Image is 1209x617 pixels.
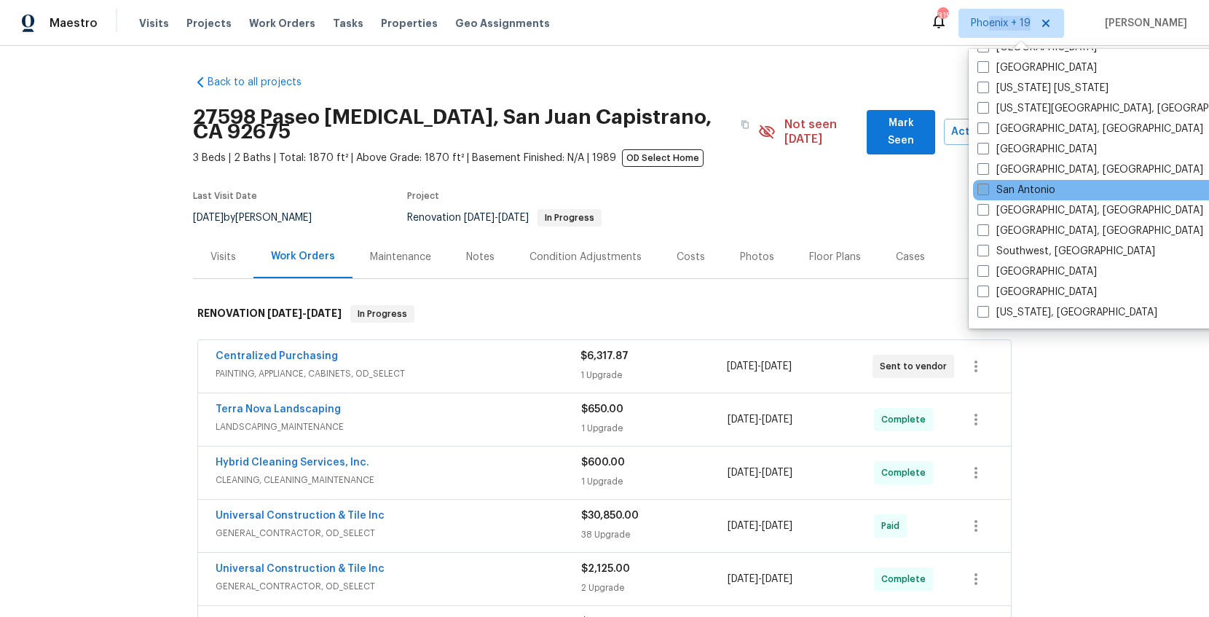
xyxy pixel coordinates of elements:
span: Sent to vendor [880,359,953,374]
div: 315 [937,9,948,23]
span: Renovation [407,213,602,223]
span: - [728,519,792,533]
span: Maestro [50,16,98,31]
span: Actions [956,123,1004,141]
div: 2 Upgrade [581,581,728,595]
a: Universal Construction & Tile Inc [216,564,385,574]
span: - [727,359,792,374]
div: RENOVATION [DATE]-[DATE]In Progress [193,291,1016,337]
span: Work Orders [249,16,315,31]
a: Back to all projects [193,75,333,90]
span: Visits [139,16,169,31]
div: by [PERSON_NAME] [193,209,329,227]
label: [GEOGRAPHIC_DATA] [977,142,1097,157]
span: [DATE] [267,308,302,318]
span: [DATE] [761,361,792,372]
span: GENERAL_CONTRACTOR, OD_SELECT [216,579,581,594]
label: [GEOGRAPHIC_DATA], [GEOGRAPHIC_DATA] [977,162,1203,177]
label: [GEOGRAPHIC_DATA], [GEOGRAPHIC_DATA] [977,203,1203,218]
span: OD Select Home [622,149,704,167]
span: [DATE] [762,574,792,584]
div: Floor Plans [809,250,861,264]
div: Condition Adjustments [529,250,642,264]
span: Tasks [333,18,363,28]
h6: RENOVATION [197,305,342,323]
label: [US_STATE] [US_STATE] [977,81,1108,95]
span: $650.00 [581,404,623,414]
span: Phoenix + 19 [971,16,1031,31]
span: [DATE] [727,361,757,372]
span: [PERSON_NAME] [1099,16,1187,31]
label: [GEOGRAPHIC_DATA], [GEOGRAPHIC_DATA] [977,122,1203,136]
span: PAINTING, APPLIANCE, CABINETS, OD_SELECT [216,366,580,381]
span: [DATE] [728,574,758,584]
div: 1 Upgrade [581,421,728,436]
div: 1 Upgrade [580,368,726,382]
span: [DATE] [307,308,342,318]
button: Copy Address [732,111,758,138]
span: - [728,572,792,586]
span: 3 Beds | 2 Baths | Total: 1870 ft² | Above Grade: 1870 ft² | Basement Finished: N/A | 1989 [193,151,758,165]
span: [DATE] [762,414,792,425]
span: $30,850.00 [581,511,639,521]
span: [DATE] [498,213,529,223]
label: [GEOGRAPHIC_DATA] [977,60,1097,75]
span: [DATE] [728,521,758,531]
a: Terra Nova Landscaping [216,404,341,414]
span: Paid [881,519,905,533]
span: [DATE] [193,213,224,223]
span: - [728,465,792,480]
span: $6,317.87 [580,351,629,361]
a: Hybrid Cleaning Services, Inc. [216,457,369,468]
span: Projects [186,16,232,31]
a: Centralized Purchasing [216,351,338,361]
div: Photos [740,250,774,264]
div: Notes [466,250,495,264]
span: [DATE] [762,468,792,478]
label: [US_STATE], [GEOGRAPHIC_DATA] [977,305,1157,320]
button: Actions [944,119,1016,146]
span: Last Visit Date [193,192,257,200]
span: Complete [881,465,932,480]
span: [DATE] [728,468,758,478]
span: Geo Assignments [455,16,550,31]
span: $2,125.00 [581,564,630,574]
span: [DATE] [762,521,792,531]
span: In Progress [539,213,600,222]
span: In Progress [352,307,413,321]
label: San Antonio [977,183,1055,197]
span: GENERAL_CONTRACTOR, OD_SELECT [216,526,581,541]
span: Not seen [DATE] [784,117,858,146]
span: LANDSCAPING_MAINTENANCE [216,420,581,434]
span: Project [407,192,439,200]
span: [DATE] [464,213,495,223]
label: [GEOGRAPHIC_DATA], [GEOGRAPHIC_DATA] [977,224,1203,238]
div: Maintenance [370,250,431,264]
label: [GEOGRAPHIC_DATA] [977,285,1097,299]
div: 38 Upgrade [581,527,728,542]
label: [GEOGRAPHIC_DATA] [977,264,1097,279]
span: - [464,213,529,223]
span: [DATE] [728,414,758,425]
span: Complete [881,572,932,586]
span: CLEANING, CLEANING_MAINTENANCE [216,473,581,487]
div: Costs [677,250,705,264]
span: Properties [381,16,438,31]
span: - [728,412,792,427]
span: Mark Seen [878,114,924,150]
div: 1 Upgrade [581,474,728,489]
h2: 27598 Paseo [MEDICAL_DATA], San Juan Capistrano, CA 92675 [193,110,732,139]
span: Complete [881,412,932,427]
a: Universal Construction & Tile Inc [216,511,385,521]
button: Mark Seen [867,110,936,154]
div: Cases [896,250,925,264]
span: $600.00 [581,457,625,468]
span: - [267,308,342,318]
label: Southwest, [GEOGRAPHIC_DATA] [977,244,1155,259]
div: Visits [210,250,236,264]
div: Work Orders [271,249,335,264]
